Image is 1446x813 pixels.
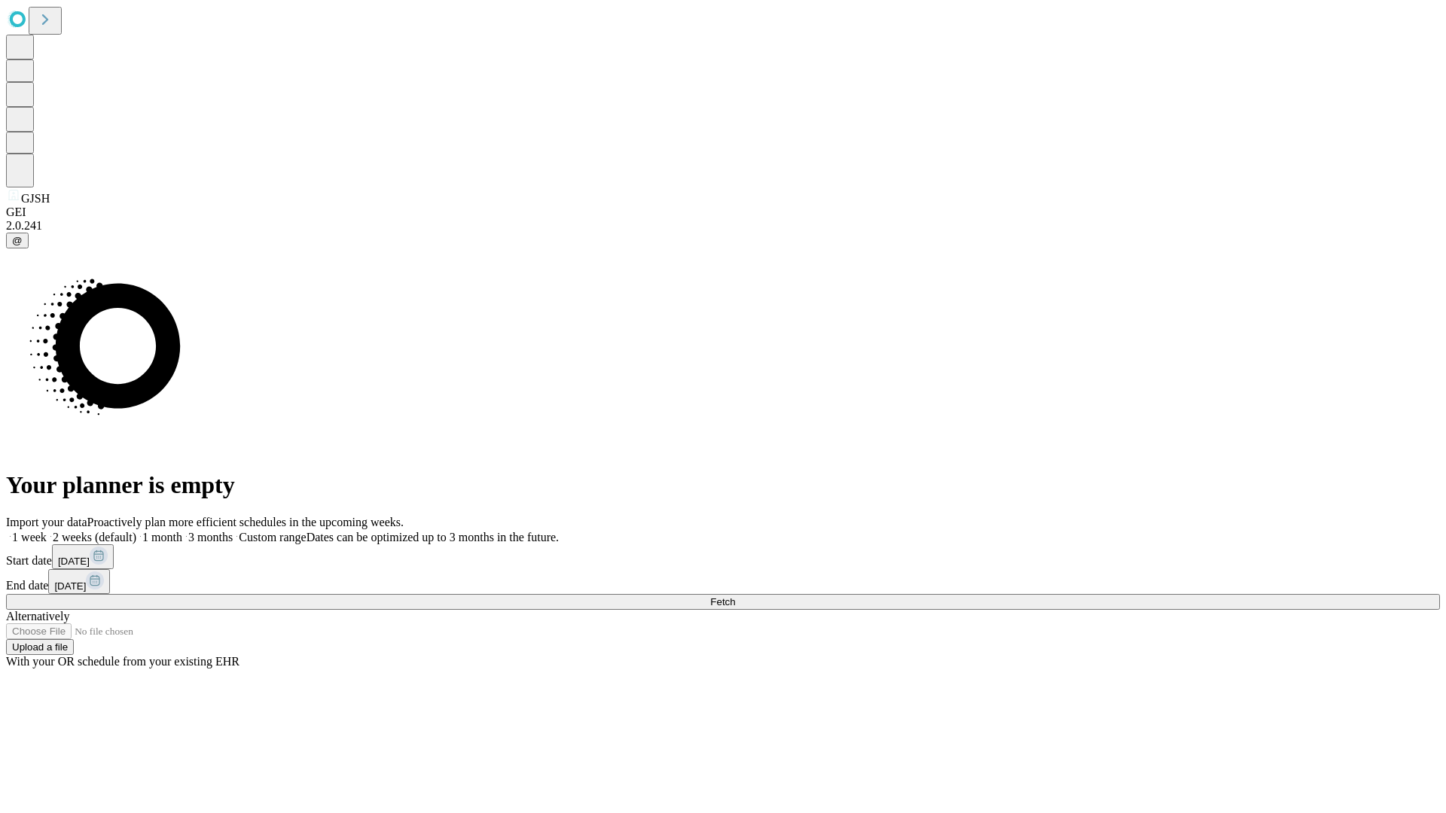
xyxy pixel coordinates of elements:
button: Fetch [6,594,1440,610]
span: Import your data [6,516,87,528]
span: Proactively plan more efficient schedules in the upcoming weeks. [87,516,404,528]
button: [DATE] [52,544,114,569]
div: Start date [6,544,1440,569]
span: Alternatively [6,610,69,623]
div: End date [6,569,1440,594]
span: With your OR schedule from your existing EHR [6,655,239,668]
span: 1 week [12,531,47,544]
span: @ [12,235,23,246]
span: Dates can be optimized up to 3 months in the future. [307,531,559,544]
span: [DATE] [58,556,90,567]
div: 2.0.241 [6,219,1440,233]
div: GEI [6,206,1440,219]
button: @ [6,233,29,248]
span: Custom range [239,531,306,544]
span: [DATE] [54,580,86,592]
span: 1 month [142,531,182,544]
span: 2 weeks (default) [53,531,136,544]
span: 3 months [188,531,233,544]
button: Upload a file [6,639,74,655]
span: GJSH [21,192,50,205]
span: Fetch [710,596,735,607]
h1: Your planner is empty [6,471,1440,499]
button: [DATE] [48,569,110,594]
